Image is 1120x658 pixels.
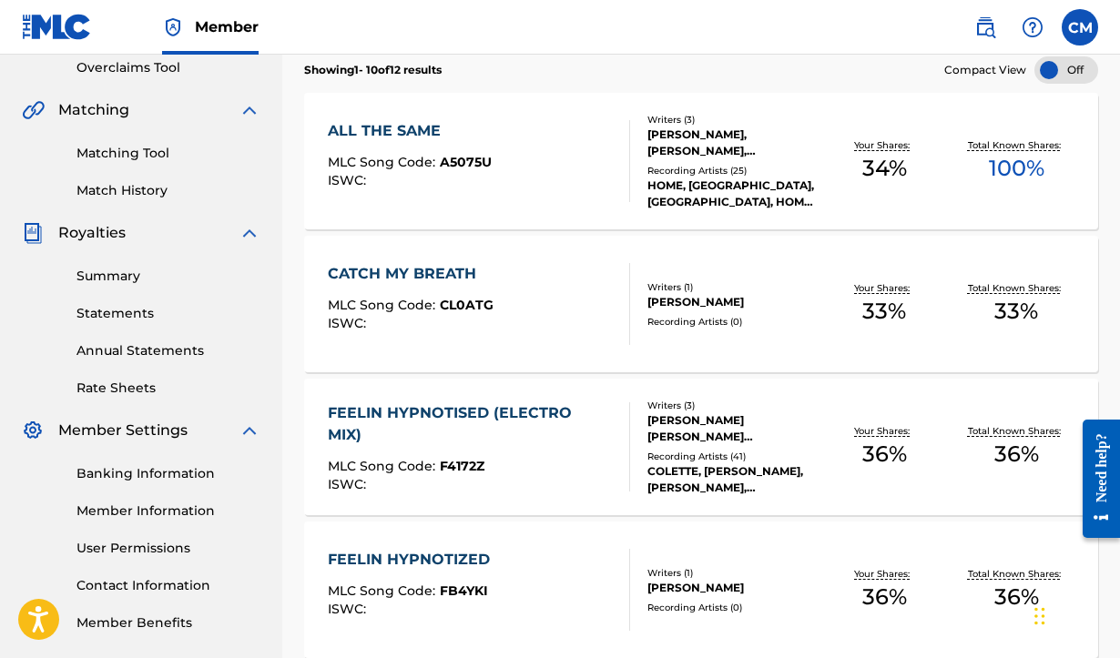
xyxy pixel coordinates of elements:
img: expand [239,99,260,121]
img: search [974,16,996,38]
span: ISWC : [328,172,371,188]
div: User Menu [1062,9,1098,46]
div: Recording Artists ( 0 ) [647,315,819,329]
span: 33 % [994,295,1038,328]
div: Writers ( 1 ) [647,280,819,294]
span: MLC Song Code : [328,154,440,170]
span: MLC Song Code : [328,582,440,599]
iframe: Chat Widget [1029,571,1120,658]
div: Help [1014,9,1051,46]
a: Member Benefits [76,613,260,633]
a: Annual Statements [76,341,260,360]
span: 33 % [862,295,906,328]
a: Statements [76,304,260,323]
span: 36 % [862,438,907,471]
div: [PERSON_NAME] [PERSON_NAME] [PERSON_NAME], [PERSON_NAME] [647,412,819,445]
a: Match History [76,181,260,200]
span: 100 % [989,152,1044,185]
div: Recording Artists ( 0 ) [647,601,819,614]
div: Writers ( 3 ) [647,113,819,127]
p: Your Shares: [854,424,914,438]
a: Rate Sheets [76,379,260,398]
iframe: Resource Center [1069,401,1120,557]
img: expand [239,222,260,244]
span: 36 % [994,581,1039,613]
p: Total Known Shares: [968,281,1065,295]
div: Drag [1034,589,1045,643]
div: Recording Artists ( 25 ) [647,164,819,177]
p: Total Known Shares: [968,424,1065,438]
span: 34 % [862,152,907,185]
span: ISWC : [328,315,371,331]
span: FB4YKI [440,582,488,599]
span: MLC Song Code : [328,458,440,474]
span: ISWC : [328,476,371,492]
p: Total Known Shares: [968,138,1065,152]
span: MLC Song Code : [328,297,440,313]
p: Total Known Shares: [968,567,1065,581]
a: CATCH MY BREATHMLC Song Code:CL0ATGISWC:Writers (1)[PERSON_NAME]Recording Artists (0)Your Shares:... [304,236,1098,372]
img: help [1022,16,1044,38]
a: Public Search [967,9,1003,46]
img: Royalties [22,222,44,244]
div: Writers ( 1 ) [647,566,819,580]
p: Your Shares: [854,138,914,152]
a: Summary [76,267,260,286]
p: Showing 1 - 10 of 12 results [304,62,442,78]
div: [PERSON_NAME] [647,294,819,310]
img: Member Settings [22,420,44,441]
a: User Permissions [76,539,260,558]
span: Compact View [944,62,1026,78]
img: Top Rightsholder [162,16,184,38]
a: Contact Information [76,576,260,595]
img: expand [239,420,260,441]
div: COLETTE, [PERSON_NAME], [PERSON_NAME], [PERSON_NAME], [PERSON_NAME] [647,463,819,496]
p: Your Shares: [854,281,914,295]
span: ISWC : [328,601,371,617]
a: Matching Tool [76,144,260,163]
div: [PERSON_NAME] [647,580,819,596]
span: Member Settings [58,420,188,441]
div: ALL THE SAME [328,120,492,142]
div: Writers ( 3 ) [647,399,819,412]
a: Member Information [76,501,260,521]
span: A5075U [440,154,492,170]
img: MLC Logo [22,14,92,40]
span: CL0ATG [440,297,494,313]
p: Your Shares: [854,567,914,581]
span: Royalties [58,222,126,244]
a: Banking Information [76,464,260,483]
a: FEELIN HYPNOTIZEDMLC Song Code:FB4YKIISWC:Writers (1)[PERSON_NAME]Recording Artists (0)Your Share... [304,521,1098,658]
div: CATCH MY BREATH [328,263,494,285]
span: 36 % [994,438,1039,471]
div: FEELIN HYPNOTISED (ELECTRO MIX) [328,402,614,446]
div: Recording Artists ( 41 ) [647,450,819,463]
a: FEELIN HYPNOTISED (ELECTRO MIX)MLC Song Code:F4172ZISWC:Writers (3)[PERSON_NAME] [PERSON_NAME] [P... [304,379,1098,515]
a: Overclaims Tool [76,58,260,77]
a: ALL THE SAMEMLC Song Code:A5075UISWC:Writers (3)[PERSON_NAME], [PERSON_NAME], [PERSON_NAME]Record... [304,93,1098,229]
span: F4172Z [440,458,484,474]
span: 36 % [862,581,907,613]
div: [PERSON_NAME], [PERSON_NAME], [PERSON_NAME] [647,127,819,159]
img: Matching [22,99,45,121]
div: HOME, [GEOGRAPHIC_DATA], [GEOGRAPHIC_DATA], HOME, GARDEN, HOME AND GARDEN [647,177,819,210]
span: Matching [58,99,129,121]
div: FEELIN HYPNOTIZED [328,549,499,571]
span: Member [195,16,259,37]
